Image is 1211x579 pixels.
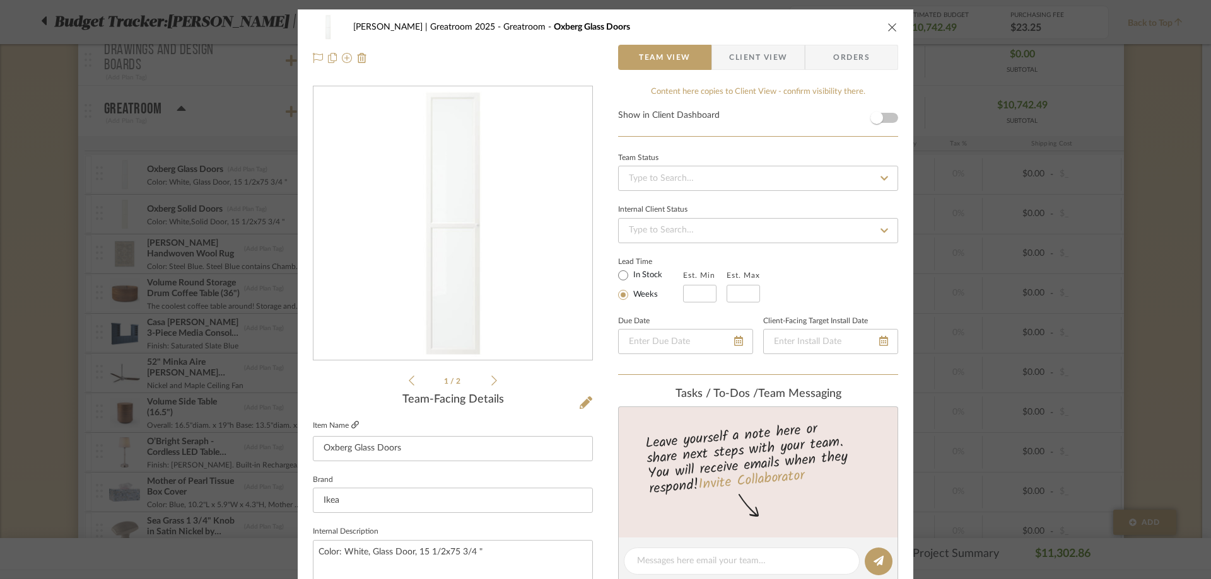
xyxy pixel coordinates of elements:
[554,23,630,32] span: Oxberg Glass Doors
[729,45,787,70] span: Client View
[727,271,760,280] label: Est. Max
[819,45,884,70] span: Orders
[617,415,900,500] div: Leave yourself a note here or share next steps with your team. You will receive emails when they ...
[313,87,592,360] div: 0
[763,329,898,354] input: Enter Install Date
[683,271,715,280] label: Est. Min
[444,377,450,385] span: 1
[357,53,367,63] img: Remove from project
[353,23,503,32] span: [PERSON_NAME] | Greatroom 2025
[313,393,593,407] div: Team-Facing Details
[618,318,650,324] label: Due Date
[618,166,898,191] input: Type to Search…
[887,21,898,33] button: close
[618,207,687,213] div: Internal Client Status
[618,387,898,401] div: team Messaging
[313,529,378,535] label: Internal Description
[313,477,333,483] label: Brand
[313,420,359,431] label: Item Name
[313,14,343,40] img: 90b18e25-c0e2-49e9-8794-1f93e65bff4b_48x40.jpg
[676,388,758,399] span: Tasks / To-Dos /
[618,155,658,161] div: Team Status
[631,289,658,301] label: Weeks
[618,256,683,267] label: Lead Time
[316,87,590,360] img: 90b18e25-c0e2-49e9-8794-1f93e65bff4b_436x436.jpg
[618,218,898,243] input: Type to Search…
[456,377,462,385] span: 2
[618,267,683,302] mat-radio-group: Select item type
[313,488,593,513] input: Enter Brand
[503,23,554,32] span: Greatroom
[631,270,662,281] label: In Stock
[313,436,593,461] input: Enter Item Name
[698,465,805,496] a: Invite Collaborator
[639,45,691,70] span: Team View
[450,377,456,385] span: /
[618,329,753,354] input: Enter Due Date
[763,318,868,324] label: Client-Facing Target Install Date
[618,86,898,98] div: Content here copies to Client View - confirm visibility there.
